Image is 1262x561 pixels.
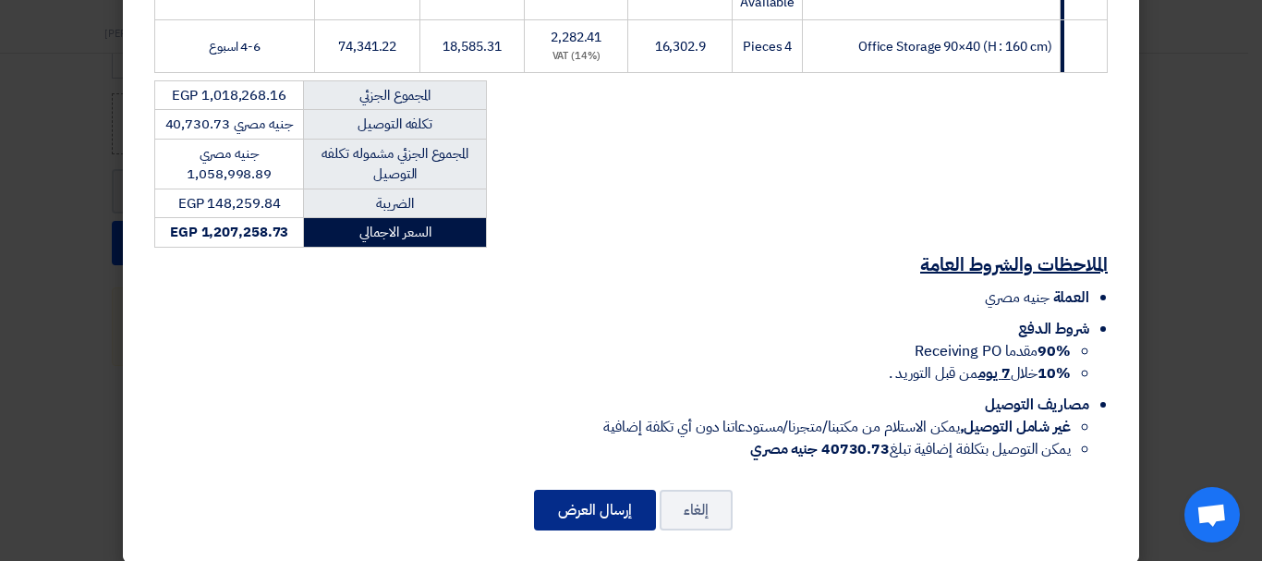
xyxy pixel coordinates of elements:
li: يمكن الاستلام من مكتبنا/متجرنا/مستودعاتنا دون أي تكلفة إضافية [154,416,1071,438]
strong: 10% [1038,362,1071,384]
span: 74,341.22 [338,37,396,56]
u: 7 يوم [978,362,1011,384]
strong: 40730.73 جنيه مصري [750,438,890,460]
td: EGP 1,018,268.16 [155,80,304,110]
span: 4 Pieces [743,37,792,56]
div: (14%) VAT [532,49,621,65]
td: المجموع الجزئي مشموله تكلفه التوصيل [304,139,487,189]
span: EGP 148,259.84 [178,193,281,213]
strong: 90% [1038,340,1071,362]
span: مقدما Receiving PO [915,340,1071,362]
td: تكلفه التوصيل [304,110,487,140]
button: إرسال العرض [534,490,656,531]
button: إلغاء [660,490,733,531]
span: جنيه مصري 40,730.73 [165,114,294,134]
td: السعر الاجمالي [304,218,487,248]
span: العملة [1053,287,1089,309]
td: المجموع الجزئي [304,80,487,110]
span: جنيه مصري 1,058,998.89 [187,143,272,185]
strong: EGP 1,207,258.73 [170,222,288,242]
td: الضريبة [304,189,487,218]
span: مصاريف التوصيل [985,394,1089,416]
div: Open chat [1184,487,1240,543]
strong: غير شامل التوصيل, [960,416,1071,438]
li: يمكن التوصيل بتكلفة إضافية تبلغ [154,438,1071,460]
u: الملاحظات والشروط العامة [920,250,1108,278]
span: 16,302.9 [655,37,706,56]
span: Office Storage 90×40 (H : 160 cm) [858,37,1052,56]
span: جنيه مصري [985,287,1049,309]
span: 2,282.41 [551,28,601,47]
span: خلال من قبل التوريد . [889,362,1071,384]
span: 18,585.31 [443,37,501,56]
span: شروط الدفع [1018,318,1089,340]
span: 4-6 اسبوع [209,37,261,56]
